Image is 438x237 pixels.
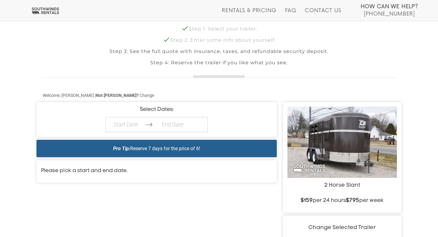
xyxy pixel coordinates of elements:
[301,198,313,203] strong: $159
[163,36,170,43] span: check
[30,7,60,15] img: Southwinds Rentals Logo
[41,168,272,174] h4: Please pick a start and end date.
[41,144,272,153] div: Reserve 7 days for the price of 6!
[364,11,415,17] span: [PHONE_NUMBER]
[285,8,297,21] a: FAQ
[346,198,359,203] strong: $795
[41,107,272,112] h4: Select Dates:
[41,47,397,55] p: Step 3: See the full quote with insurance, taxes, and refundable security deposit.
[361,3,418,16] a: How Can We Help? [PHONE_NUMBER]
[36,92,401,99] div: Welcome, [PERSON_NAME] |
[361,4,418,10] strong: How Can We Help?
[287,225,397,231] h3: Change Selected Trailer
[222,8,276,21] a: Rentals & Pricing
[287,182,397,189] h3: 2 Horse Slant
[305,8,341,21] a: Contact Us
[181,25,189,32] span: check
[96,93,139,98] strong: Not [PERSON_NAME]?
[287,107,397,178] img: CornPro 2 Horse Slant
[113,146,130,151] i: Pro Tip:
[140,93,154,98] a: Change
[41,58,397,67] p: Step 4: Reserve the trailer if you like what you see.
[41,36,397,44] p: Step 2: Enter some info about yourself.
[41,25,397,33] p: Step 1: Select your trailer.
[287,198,397,203] h4: per 24 hours per week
